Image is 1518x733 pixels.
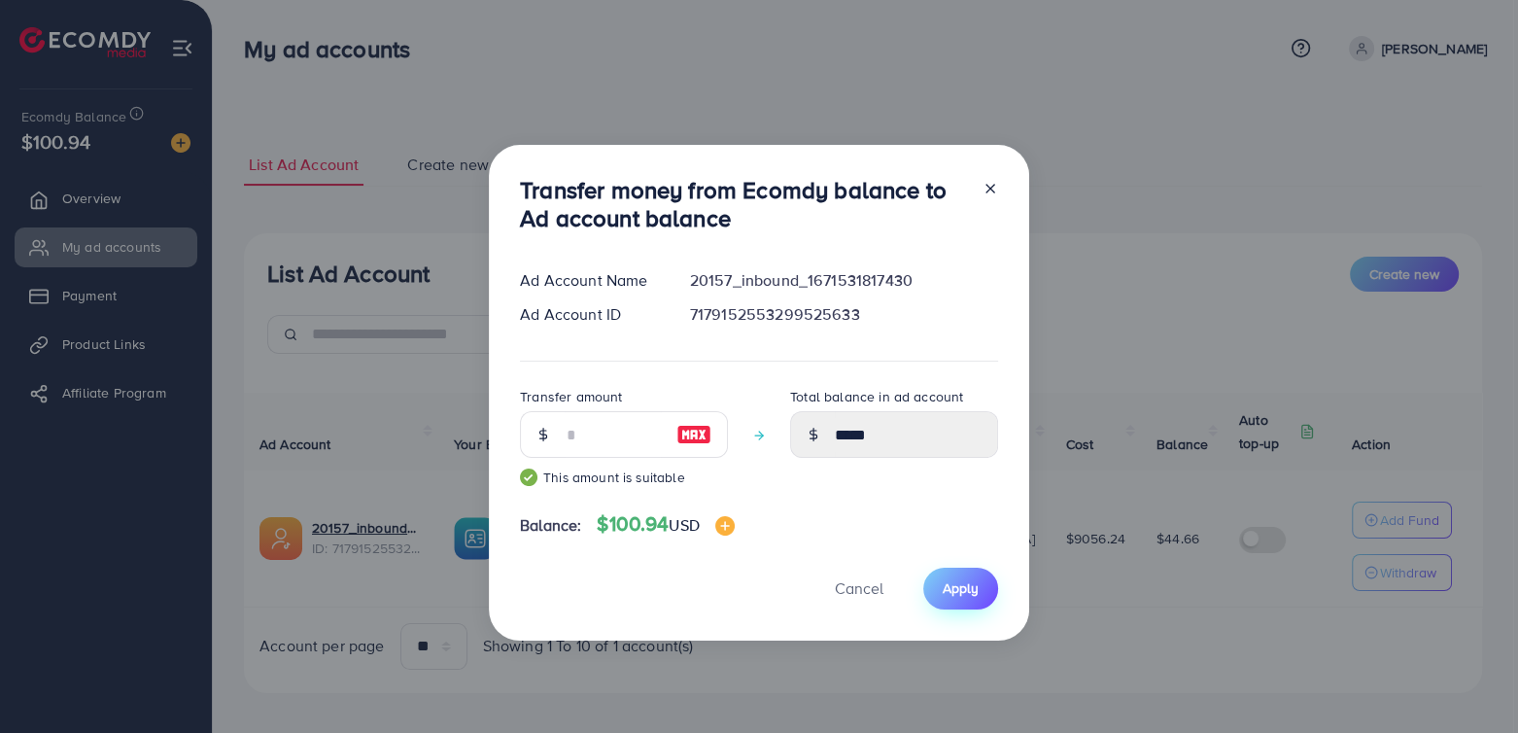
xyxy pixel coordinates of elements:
[674,303,1014,326] div: 7179152553299525633
[715,516,735,536] img: image
[520,469,537,486] img: guide
[1435,646,1503,718] iframe: Chat
[676,423,711,446] img: image
[835,577,883,599] span: Cancel
[811,568,908,610] button: Cancel
[669,514,699,536] span: USD
[943,578,979,598] span: Apply
[504,269,674,292] div: Ad Account Name
[520,514,581,537] span: Balance:
[597,512,735,537] h4: $100.94
[504,303,674,326] div: Ad Account ID
[790,387,963,406] label: Total balance in ad account
[520,468,728,487] small: This amount is suitable
[674,269,1014,292] div: 20157_inbound_1671531817430
[923,568,998,610] button: Apply
[520,387,622,406] label: Transfer amount
[520,176,967,232] h3: Transfer money from Ecomdy balance to Ad account balance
